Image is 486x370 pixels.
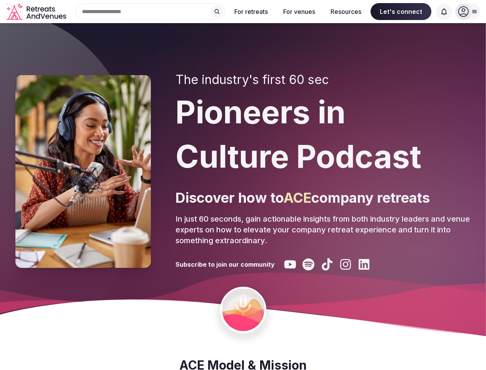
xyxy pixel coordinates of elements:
[6,3,68,20] svg: Retreats and Venues company logo
[15,75,151,268] img: Pioneers in Culture Podcast
[371,3,431,20] span: Let's connect
[284,189,311,206] span: ACE
[175,90,471,179] h1: Pioneers in Culture Podcast
[228,3,274,20] button: For retreats
[175,260,275,269] h3: Subscribe to join our community
[6,3,68,20] a: Visit the homepage
[324,3,367,20] button: Resources
[277,3,321,20] button: For venues
[175,214,471,246] p: In just 60 seconds, gain actionable insights from both industry leaders and venue experts on how ...
[175,72,471,87] h2: The industry's first 60 sec
[175,188,471,207] p: Discover how to company retreats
